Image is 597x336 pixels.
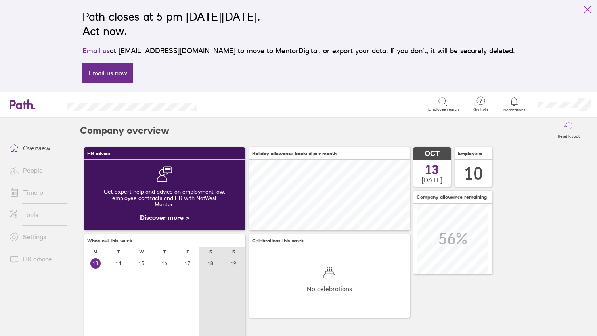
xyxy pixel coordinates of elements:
a: Discover more > [140,213,189,221]
div: 10 [464,163,483,184]
button: Reset layout [553,118,584,143]
a: Settings [3,229,67,245]
label: Reset layout [553,132,584,139]
h2: Path closes at 5 pm [DATE][DATE]. Act now. [82,10,515,38]
a: People [3,162,67,178]
a: Tools [3,207,67,223]
p: at [EMAIL_ADDRESS][DOMAIN_NAME] to move to MentorDigital, or export your data. If you don’t, it w... [82,45,515,56]
div: S [232,249,235,255]
div: M [93,249,98,255]
a: HR advice [3,251,67,267]
div: Get expert help and advice on employment law, employee contracts and HR with NatWest Mentor. [90,182,239,214]
span: [DATE] [422,176,442,183]
a: Notifications [501,96,527,113]
span: Get help [468,108,494,112]
div: T [117,249,120,255]
a: Email us now [82,63,133,83]
span: Who's out this week [87,238,132,244]
div: Search [218,100,239,108]
span: 13 [425,163,439,176]
a: Email us [82,46,110,55]
span: Employees [458,151,482,156]
div: F [186,249,189,255]
div: S [209,249,212,255]
span: Employee search [428,107,459,112]
a: Overview [3,140,67,156]
span: Company allowance remaining [417,194,487,200]
span: No celebrations [307,285,352,292]
span: OCT [425,150,440,158]
span: HR advice [87,151,110,156]
div: W [139,249,144,255]
div: T [163,249,166,255]
span: Notifications [501,108,527,113]
span: Celebrations this week [252,238,304,244]
h2: Company overview [80,118,169,143]
a: Time off [3,184,67,200]
span: Holiday allowance booked per month [252,151,337,156]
